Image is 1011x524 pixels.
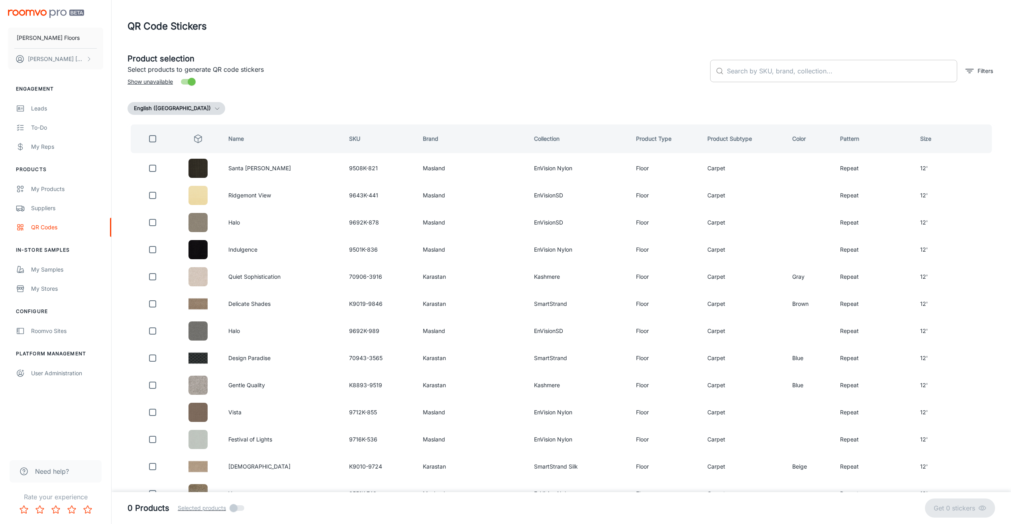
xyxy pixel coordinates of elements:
[31,327,103,335] div: Roomvo Sites
[701,292,786,316] td: Carpet
[222,124,343,153] th: Name
[528,238,630,262] td: EnVision Nylon
[914,346,995,370] td: 12'
[630,482,701,506] td: Floor
[914,319,995,343] td: 12'
[630,156,701,180] td: Floor
[630,238,701,262] td: Floor
[834,211,914,234] td: Repeat
[343,211,416,234] td: 9692K-878
[80,502,96,518] button: Rate 5 star
[343,373,416,397] td: K8893-9519
[222,183,343,207] td: Ridgemont View
[786,455,834,479] td: Beige
[630,427,701,451] td: Floor
[630,400,701,424] td: Floor
[31,142,103,151] div: My Reps
[222,455,343,479] td: [DEMOGRAPHIC_DATA]
[786,292,834,316] td: Brown
[222,156,343,180] td: Santa [PERSON_NAME]
[416,455,528,479] td: Karastan
[701,400,786,424] td: Carpet
[528,265,630,289] td: Kashmere
[834,482,914,506] td: Repeat
[914,238,995,262] td: 12'
[914,373,995,397] td: 12'
[964,65,995,77] button: filter
[222,211,343,234] td: Halo
[222,427,343,451] td: Festival of Lights
[222,373,343,397] td: Gentle Quality
[416,346,528,370] td: Karastan
[528,319,630,343] td: EnVisionSD
[834,124,914,153] th: Pattern
[701,211,786,234] td: Carpet
[630,455,701,479] td: Floor
[528,400,630,424] td: EnVision Nylon
[343,427,416,451] td: 9716K-536
[31,204,103,213] div: Suppliers
[128,19,207,33] h1: QR Code Stickers
[6,492,105,502] p: Rate your experience
[343,482,416,506] td: 9551K-749
[343,265,416,289] td: 70906-3916
[528,124,630,153] th: Collection
[786,265,834,289] td: Gray
[17,33,80,42] p: [PERSON_NAME] Floors
[914,400,995,424] td: 12'
[222,292,343,316] td: Delicate Shades
[16,502,32,518] button: Rate 1 star
[528,455,630,479] td: SmartStrand Silk
[343,156,416,180] td: 9508K-821
[31,284,103,293] div: My Stores
[914,427,995,451] td: 12'
[31,123,103,132] div: To-do
[416,265,528,289] td: Karastan
[701,265,786,289] td: Carpet
[528,292,630,316] td: SmartStrand
[834,427,914,451] td: Repeat
[914,183,995,207] td: 12'
[343,292,416,316] td: K9019-9846
[978,67,993,75] p: Filters
[416,156,528,180] td: Masland
[914,482,995,506] td: 12'
[528,482,630,506] td: EnVision Nylon
[343,400,416,424] td: 9712K-855
[28,55,84,63] p: [PERSON_NAME] [PERSON_NAME]
[343,183,416,207] td: 9643K-441
[8,10,84,18] img: Roomvo PRO Beta
[630,319,701,343] td: Floor
[31,369,103,378] div: User Administration
[416,427,528,451] td: Masland
[786,346,834,370] td: Blue
[416,292,528,316] td: Karastan
[528,156,630,180] td: EnVision Nylon
[416,183,528,207] td: Masland
[834,455,914,479] td: Repeat
[701,455,786,479] td: Carpet
[630,211,701,234] td: Floor
[48,502,64,518] button: Rate 3 star
[416,238,528,262] td: Masland
[528,211,630,234] td: EnVisionSD
[416,124,528,153] th: Brand
[701,183,786,207] td: Carpet
[630,183,701,207] td: Floor
[834,238,914,262] td: Repeat
[128,502,169,514] h5: 0 Products
[701,319,786,343] td: Carpet
[31,185,103,193] div: My Products
[222,319,343,343] td: Halo
[128,65,704,74] p: Select products to generate QR code stickers
[31,223,103,232] div: QR Codes
[834,400,914,424] td: Repeat
[914,455,995,479] td: 12'
[416,319,528,343] td: Masland
[914,156,995,180] td: 12'
[834,346,914,370] td: Repeat
[128,102,225,115] button: English ([GEOGRAPHIC_DATA])
[630,292,701,316] td: Floor
[8,49,103,69] button: [PERSON_NAME] [PERSON_NAME]
[32,502,48,518] button: Rate 2 star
